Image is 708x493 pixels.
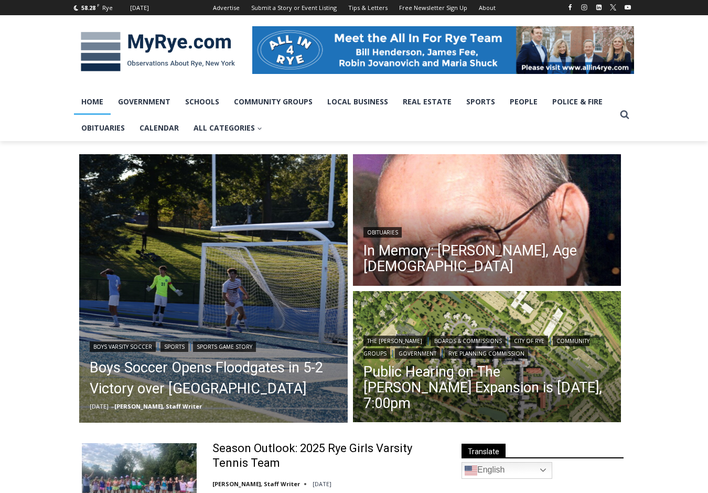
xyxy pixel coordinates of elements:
a: Public Hearing on The [PERSON_NAME] Expansion is [DATE], 7:00pm [363,364,611,411]
a: Season Outlook: 2025 Rye Girls Varsity Tennis Team [212,441,443,471]
a: [PERSON_NAME], Staff Writer [212,480,300,488]
span: 58.28 [81,4,95,12]
a: Community Groups [227,89,320,115]
a: Local Business [320,89,395,115]
a: Schools [178,89,227,115]
a: Government [395,348,440,359]
a: Read More Boys Soccer Opens Floodgates in 5-2 Victory over Westlake [79,154,348,423]
span: All Categories [194,122,262,134]
a: People [502,89,545,115]
img: Obituary - Donald J. Demas [353,154,621,288]
span: Translate [462,444,506,458]
span: – [111,402,114,410]
a: Facebook [564,1,576,14]
a: In Memory: [PERSON_NAME], Age [DEMOGRAPHIC_DATA] [363,243,611,274]
nav: Primary Navigation [74,89,615,142]
a: English [462,462,552,479]
a: Rye Planning Commission [445,348,528,359]
a: [PERSON_NAME], Staff Writer [114,402,202,410]
a: Sports [459,89,502,115]
a: Read More In Memory: Donald J. Demas, Age 90 [353,154,621,288]
a: Home [74,89,111,115]
a: Read More Public Hearing on The Osborn Expansion is Tuesday, 7:00pm [353,291,621,425]
img: All in for Rye [252,26,634,73]
a: Linkedin [593,1,605,14]
div: | | | | | [363,334,611,359]
a: Sports [160,341,188,352]
a: City of Rye [510,336,548,346]
a: Obituaries [363,227,402,238]
span: F [97,2,100,8]
a: YouTube [621,1,634,14]
a: Boys Varsity Soccer [90,341,156,352]
div: Rye [102,3,113,13]
div: [DATE] [130,3,149,13]
a: Police & Fire [545,89,610,115]
a: Obituaries [74,115,132,141]
time: [DATE] [313,480,331,488]
time: [DATE] [90,402,109,410]
img: (PHOTO: Rye Boys Soccer's Connor Dehmer (#25) scored the game-winning goal to help the Garnets de... [79,154,348,423]
a: Real Estate [395,89,459,115]
a: Instagram [578,1,591,14]
img: (PHOTO: Illustrative plan of The Osborn's proposed site plan from the July 10, 2025 planning comm... [353,291,621,425]
a: Sports Game Story [193,341,256,352]
a: Boards & Commissions [431,336,506,346]
div: | | [90,339,337,352]
button: View Search Form [615,105,634,124]
a: Calendar [132,115,186,141]
img: MyRye.com [74,25,242,79]
img: en [465,464,477,477]
a: Community Groups [363,336,589,359]
a: X [607,1,619,14]
a: Government [111,89,178,115]
a: Boys Soccer Opens Floodgates in 5-2 Victory over [GEOGRAPHIC_DATA] [90,357,337,399]
a: The [PERSON_NAME] [363,336,426,346]
a: All Categories [186,115,270,141]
